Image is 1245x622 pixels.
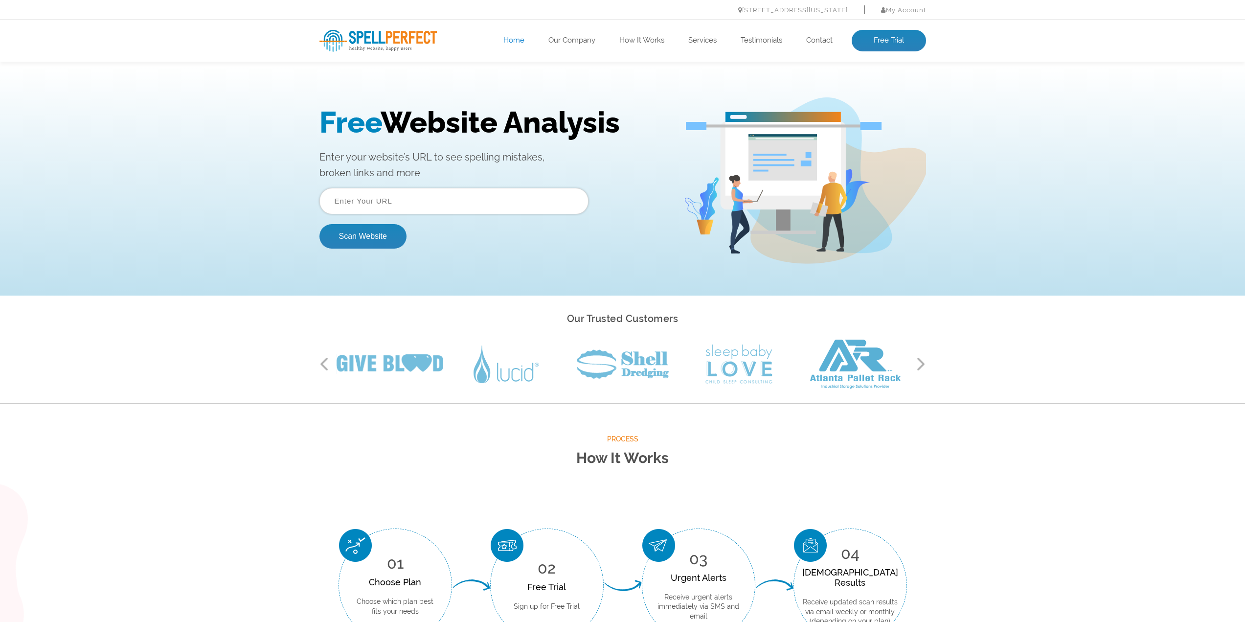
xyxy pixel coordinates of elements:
[319,84,669,115] p: Enter your website’s URL to see spelling mistakes, broken links and more
[514,582,580,592] div: Free Trial
[319,433,926,445] span: Process
[319,310,926,327] h2: Our Trusted Customers
[657,593,740,622] p: Receive urgent alerts immediately via SMS and email
[642,529,675,562] img: Urgent Alerts
[319,40,381,74] span: Free
[319,159,407,183] button: Scan Website
[916,357,926,371] button: Next
[319,445,926,471] h2: How It Works
[354,577,437,587] div: Choose Plan
[657,573,740,583] div: Urgent Alerts
[491,529,523,562] img: Free Trial
[339,529,372,562] img: Choose Plan
[689,550,707,568] span: 03
[354,597,437,616] p: Choose which plan best fits your needs
[514,602,580,612] p: Sign up for Free Trial
[387,554,404,572] span: 01
[538,559,556,577] span: 02
[802,567,898,588] div: [DEMOGRAPHIC_DATA] Results
[337,354,443,374] img: Give Blood
[841,544,860,562] span: 04
[686,56,882,65] img: Free Webiste Analysis
[794,529,827,562] img: Scan Result
[319,40,669,74] h1: Website Analysis
[577,349,669,379] img: Shell Dredging
[474,346,539,383] img: Lucid
[705,345,772,384] img: Sleep Baby Love
[319,122,589,149] input: Enter Your URL
[319,357,329,371] button: Previous
[683,32,926,198] img: Free Webiste Analysis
